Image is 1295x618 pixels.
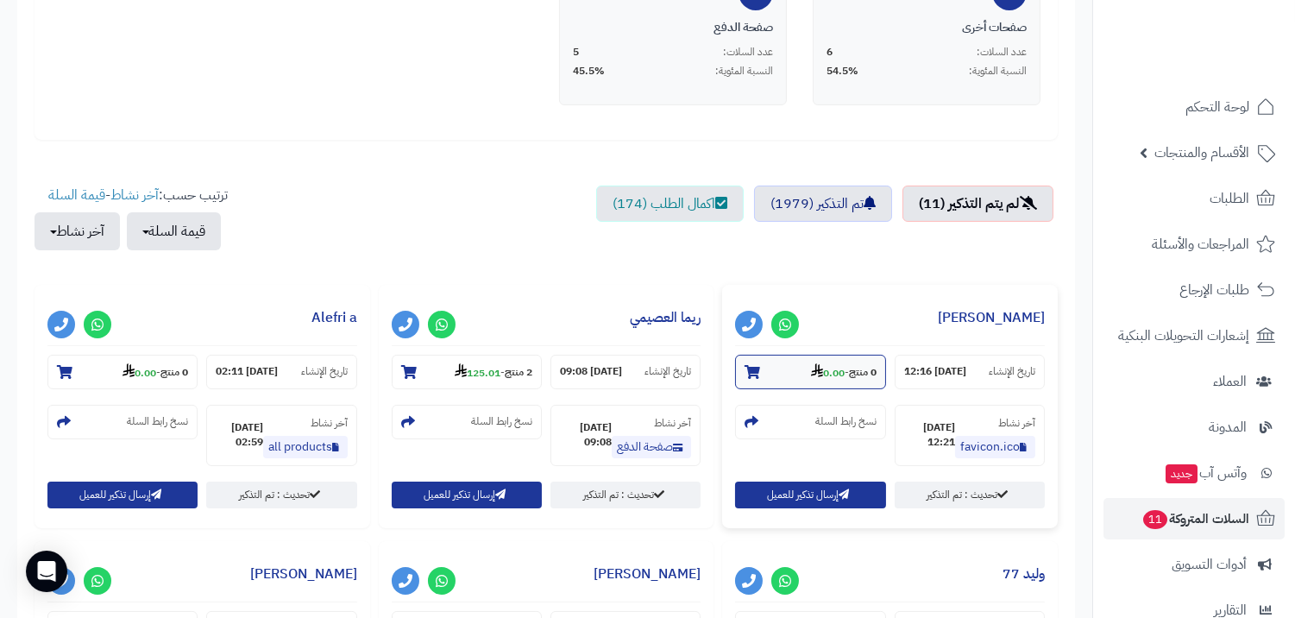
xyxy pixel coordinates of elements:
[1152,232,1249,256] span: المراجعات والأسئلة
[1154,141,1249,165] span: الأقسام والمنتجات
[455,363,532,381] small: -
[1103,224,1285,265] a: المراجعات والأسئلة
[827,45,833,60] span: 6
[110,185,159,205] a: آخر نشاط
[560,364,622,379] strong: [DATE] 09:08
[550,482,701,508] a: تحديث : تم التذكير
[123,363,188,381] small: -
[1103,407,1285,448] a: المدونة
[311,307,357,328] a: Alefri a
[977,45,1027,60] span: عدد السلات:
[754,186,892,222] a: تم التذكير (1979)
[715,64,773,79] span: النسبة المئوية:
[811,365,845,381] strong: 0.00
[1103,269,1285,311] a: طلبات الإرجاع
[596,186,744,222] a: اكمال الطلب (174)
[127,414,188,429] small: نسخ رابط السلة
[1185,95,1249,119] span: لوحة التحكم
[250,564,357,584] a: [PERSON_NAME]
[26,551,67,592] div: Open Intercom Messenger
[1103,544,1285,585] a: أدوات التسويق
[1210,186,1249,211] span: الطلبات
[47,482,198,508] button: إرسال تذكير للعميل
[216,420,262,450] strong: [DATE] 02:59
[35,186,228,250] ul: ترتيب حسب: -
[392,482,542,508] button: إرسال تذكير للعميل
[573,64,605,79] span: 45.5%
[1172,552,1247,577] span: أدوات التسويق
[471,414,532,429] small: نسخ رابط السلة
[989,364,1035,379] small: تاريخ الإنشاء
[827,64,858,79] span: 54.5%
[895,482,1045,508] a: تحديث : تم التذكير
[815,414,877,429] small: نسخ رابط السلة
[301,364,348,379] small: تاريخ الإنشاء
[263,436,348,458] a: all products
[735,405,885,439] section: نسخ رابط السلة
[160,365,188,381] strong: 0 منتج
[216,364,278,379] strong: [DATE] 02:11
[505,365,532,381] strong: 2 منتج
[612,436,691,458] a: صفحة الدفع
[1213,369,1247,394] span: العملاء
[1103,498,1285,539] a: السلات المتروكة11
[47,355,198,389] section: 0 منتج-0.00
[1103,452,1285,494] a: وآتس آبجديد
[206,482,356,508] a: تحديث : تم التذكير
[1143,510,1168,530] span: 11
[455,365,500,381] strong: 125.01
[560,420,612,450] strong: [DATE] 09:08
[904,420,955,450] strong: [DATE] 12:21
[827,19,1027,36] div: صفحات أخرى
[998,415,1035,431] small: آخر نشاط
[1164,461,1247,485] span: وآتس آب
[1103,178,1285,219] a: الطلبات
[811,363,877,381] small: -
[1141,507,1249,531] span: السلات المتروكة
[47,405,198,439] section: نسخ رابط السلة
[1003,564,1045,584] a: وليد 77
[654,415,691,431] small: آخر نشاط
[311,415,348,431] small: آخر نشاط
[902,186,1053,222] a: لم يتم التذكير (11)
[573,19,773,36] div: صفحة الدفع
[630,307,701,328] a: ريما العصيمي
[735,482,885,508] button: إرسال تذكير للعميل
[644,364,691,379] small: تاريخ الإنشاء
[35,212,120,250] button: آخر نشاط
[969,64,1027,79] span: النسبة المئوية:
[1103,361,1285,402] a: العملاء
[735,355,885,389] section: 0 منتج-0.00
[594,564,701,584] a: [PERSON_NAME]
[573,45,579,60] span: 5
[1209,415,1247,439] span: المدونة
[1118,324,1249,348] span: إشعارات التحويلات البنكية
[1103,86,1285,128] a: لوحة التحكم
[938,307,1045,328] a: [PERSON_NAME]
[1179,278,1249,302] span: طلبات الإرجاع
[1103,315,1285,356] a: إشعارات التحويلات البنكية
[1166,464,1198,483] span: جديد
[127,212,221,250] button: قيمة السلة
[392,405,542,439] section: نسخ رابط السلة
[904,364,966,379] strong: [DATE] 12:16
[955,436,1035,458] a: favicon.ico
[48,185,105,205] a: قيمة السلة
[123,365,156,381] strong: 0.00
[723,45,773,60] span: عدد السلات:
[392,355,542,389] section: 2 منتج-125.01
[849,365,877,381] strong: 0 منتج
[1178,13,1279,49] img: logo-2.png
